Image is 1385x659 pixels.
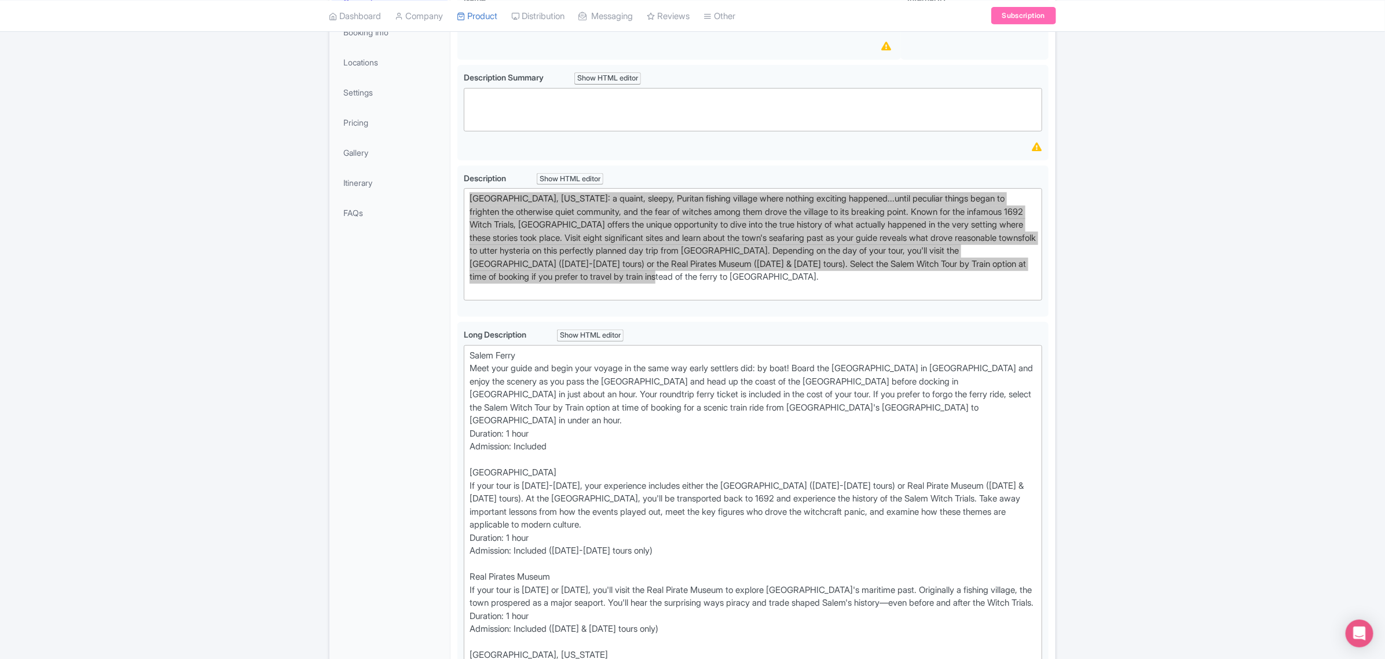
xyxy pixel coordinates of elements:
[464,173,508,183] span: Description
[557,329,624,342] div: Show HTML editor
[332,140,448,166] a: Gallery
[332,200,448,226] a: FAQs
[464,72,545,82] span: Description Summary
[537,173,603,185] div: Show HTML editor
[332,109,448,136] a: Pricing
[464,329,528,339] span: Long Description
[574,72,641,85] div: Show HTML editor
[332,19,448,45] a: Booking Info
[991,7,1056,24] a: Subscription
[1346,620,1373,647] div: Open Intercom Messenger
[332,49,448,75] a: Locations
[332,79,448,105] a: Settings
[470,192,1036,296] div: [GEOGRAPHIC_DATA], [US_STATE]: a quaint, sleepy, Puritan fishing village where nothing exciting h...
[332,170,448,196] a: Itinerary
